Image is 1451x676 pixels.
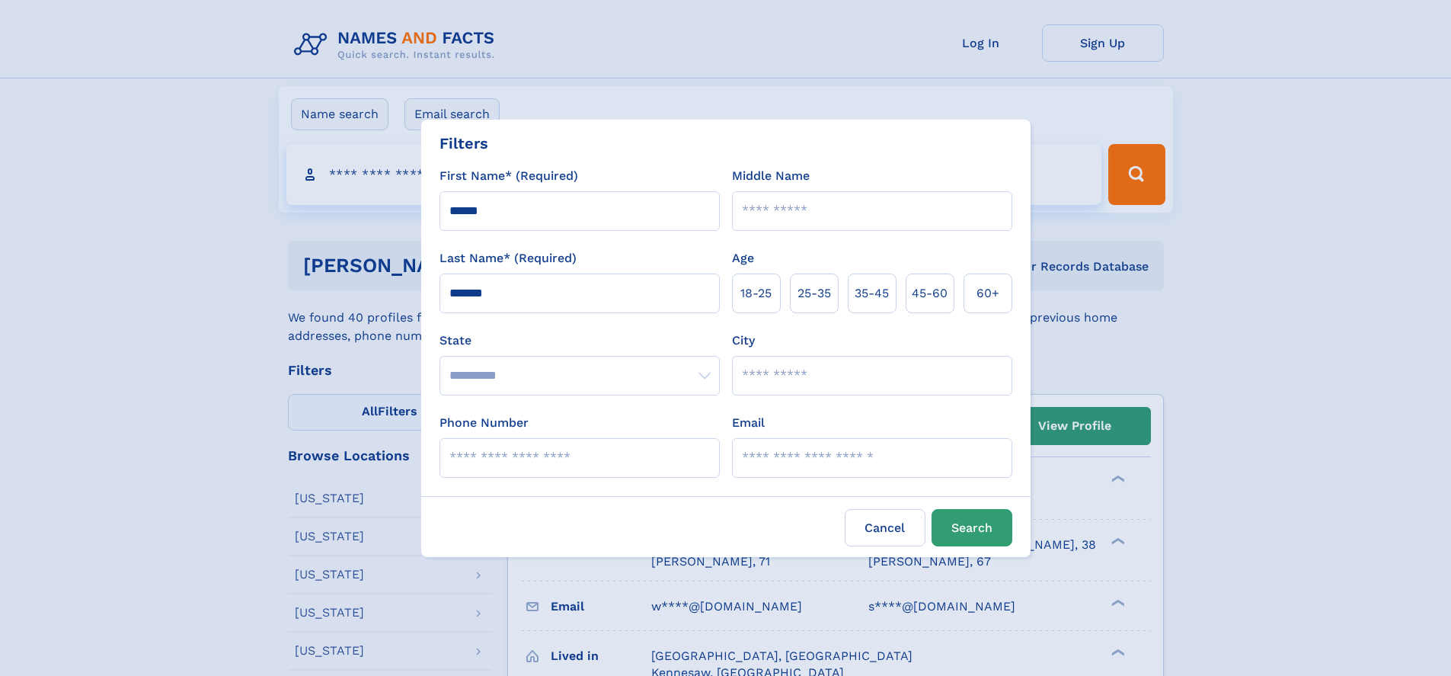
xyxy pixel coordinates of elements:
[732,167,810,185] label: Middle Name
[855,284,889,303] span: 35‑45
[439,249,577,268] label: Last Name* (Required)
[439,167,578,185] label: First Name* (Required)
[976,284,999,303] span: 60+
[439,132,488,155] div: Filters
[732,249,754,268] label: Age
[797,284,831,303] span: 25‑35
[845,509,925,546] label: Cancel
[912,284,948,303] span: 45‑60
[439,332,720,350] label: State
[439,414,529,432] label: Phone Number
[932,509,1012,546] button: Search
[740,284,772,303] span: 18‑25
[732,332,755,350] label: City
[732,414,765,432] label: Email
